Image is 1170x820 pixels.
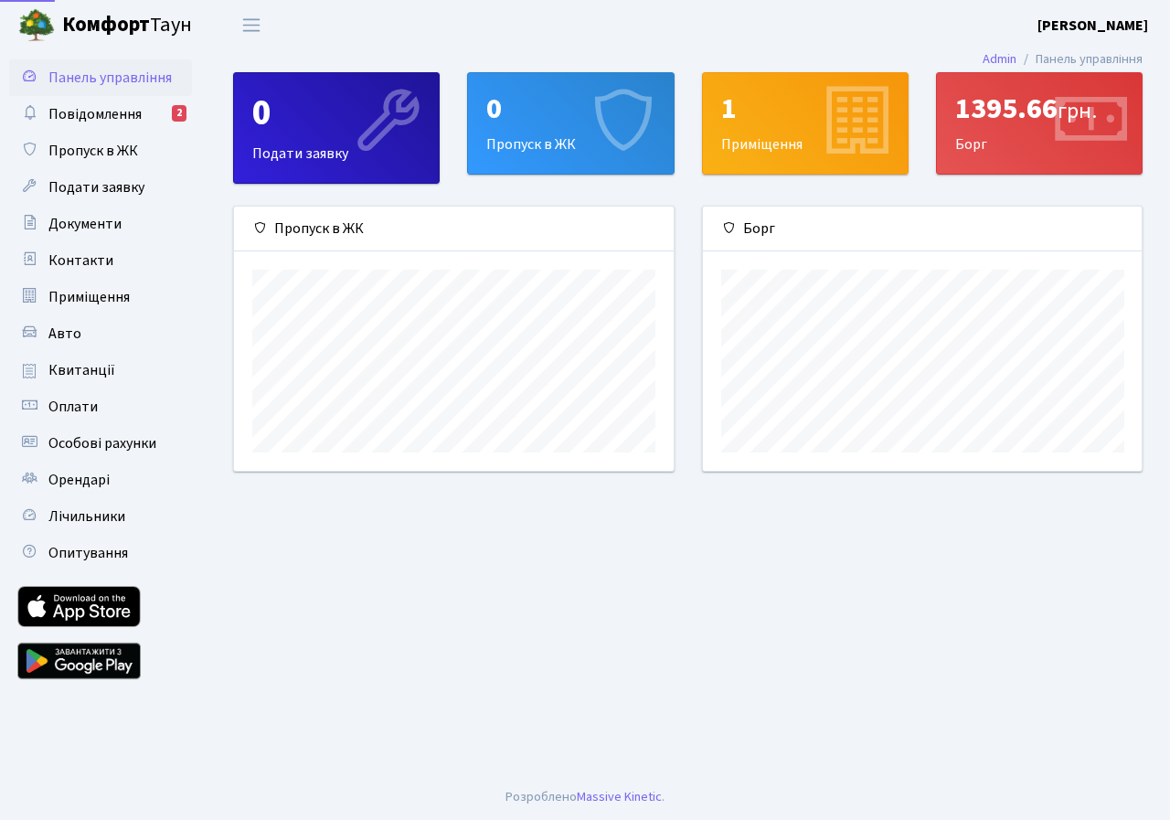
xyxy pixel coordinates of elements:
div: Пропуск в ЖК [234,207,674,251]
nav: breadcrumb [955,40,1170,79]
a: Орендарі [9,462,192,498]
a: [PERSON_NAME] [1037,15,1148,37]
div: Розроблено . [505,787,665,807]
button: Переключити навігацію [229,10,274,40]
a: Massive Kinetic [577,787,662,806]
span: Оплати [48,397,98,417]
a: Контакти [9,242,192,279]
img: logo.png [18,7,55,44]
span: Орендарі [48,470,110,490]
a: Оплати [9,389,192,425]
div: Борг [937,73,1142,174]
span: Опитування [48,543,128,563]
span: Пропуск в ЖК [48,141,138,161]
div: Подати заявку [234,73,439,183]
div: 2 [172,105,186,122]
a: Подати заявку [9,169,192,206]
span: Таун [62,10,192,41]
div: 0 [486,91,654,126]
span: Подати заявку [48,177,144,197]
span: Приміщення [48,287,130,307]
a: Квитанції [9,352,192,389]
span: Документи [48,214,122,234]
a: Особові рахунки [9,425,192,462]
li: Панель управління [1016,49,1143,69]
span: Контакти [48,250,113,271]
a: 0Подати заявку [233,72,440,184]
a: Приміщення [9,279,192,315]
a: Авто [9,315,192,352]
span: Панель управління [48,68,172,88]
span: Лічильники [48,506,125,527]
div: Борг [703,207,1143,251]
span: Повідомлення [48,104,142,124]
div: 1395.66 [955,91,1123,126]
a: 0Пропуск в ЖК [467,72,674,175]
b: Комфорт [62,10,150,39]
span: Особові рахунки [48,433,156,453]
div: Пропуск в ЖК [468,73,673,174]
a: Панель управління [9,59,192,96]
a: Документи [9,206,192,242]
div: Приміщення [703,73,908,174]
div: 1 [721,91,889,126]
span: Авто [48,324,81,344]
a: Admin [983,49,1016,69]
span: Квитанції [48,360,115,380]
a: 1Приміщення [702,72,909,175]
a: Лічильники [9,498,192,535]
a: Повідомлення2 [9,96,192,133]
a: Пропуск в ЖК [9,133,192,169]
b: [PERSON_NAME] [1037,16,1148,36]
div: 0 [252,91,420,135]
a: Опитування [9,535,192,571]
